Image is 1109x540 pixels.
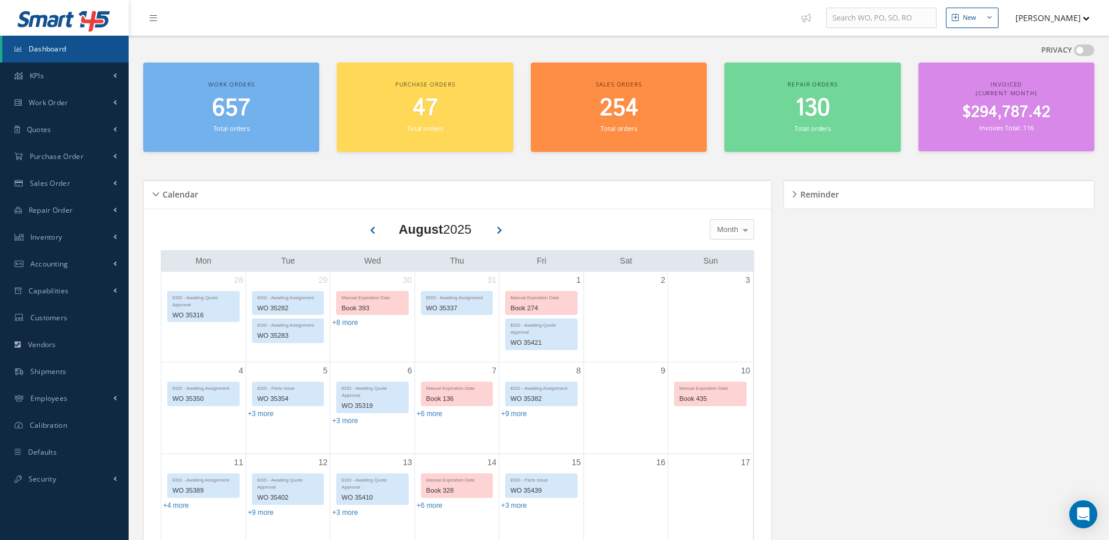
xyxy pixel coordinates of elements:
[168,484,239,497] div: WO 35389
[506,392,576,406] div: WO 35382
[395,80,455,88] span: Purchase orders
[193,254,213,268] a: Monday
[918,63,1094,151] a: Invoiced (Current Month) $294,787.42 Invoices Total: 116
[362,254,384,268] a: Wednesday
[407,124,443,133] small: Total orders
[399,222,443,237] b: August
[28,340,56,349] span: Vendors
[963,13,976,23] div: New
[422,392,492,406] div: Book 136
[501,410,527,418] a: Show 9 more events
[962,101,1051,124] span: $294,787.42
[826,8,937,29] input: Search WO, PO, SO, RO
[253,292,323,302] div: EDD - Awaiting Assignment
[253,329,323,342] div: WO 35283
[30,313,68,323] span: Customers
[332,508,358,517] a: Show 3 more events
[675,392,746,406] div: Book 435
[414,362,499,454] td: August 7, 2025
[414,272,499,362] td: July 31, 2025
[600,92,638,125] span: 254
[413,92,438,125] span: 47
[253,302,323,315] div: WO 35282
[168,309,239,322] div: WO 35316
[143,63,319,152] a: Work orders 657 Total orders
[794,124,831,133] small: Total orders
[30,151,84,161] span: Purchase Order
[30,259,68,269] span: Accounting
[485,454,499,471] a: August 14, 2025
[30,71,44,81] span: KPIs
[569,454,583,471] a: August 15, 2025
[1069,500,1097,528] div: Open Intercom Messenger
[159,186,198,200] h5: Calendar
[990,80,1022,88] span: Invoiced
[617,254,634,268] a: Saturday
[574,362,583,379] a: August 8, 2025
[701,254,720,268] a: Sunday
[668,362,752,454] td: August 10, 2025
[485,272,499,289] a: July 31, 2025
[29,98,68,108] span: Work Order
[534,254,548,268] a: Friday
[30,393,68,403] span: Employees
[29,286,69,296] span: Capabilities
[29,44,67,54] span: Dashboard
[330,272,414,362] td: July 30, 2025
[253,491,323,504] div: WO 35402
[787,80,837,88] span: Repair orders
[795,92,830,125] span: 130
[400,272,414,289] a: July 30, 2025
[337,302,407,315] div: Book 393
[337,292,407,302] div: Manual Expiration Date
[658,362,668,379] a: August 9, 2025
[30,420,67,430] span: Calibration
[506,484,576,497] div: WO 35439
[212,92,250,125] span: 657
[596,80,641,88] span: Sales orders
[506,302,576,315] div: Book 274
[583,362,668,454] td: August 9, 2025
[337,474,407,491] div: EDD - Awaiting Quote Approval
[168,474,239,484] div: EDD - Awaiting Assignment
[30,232,63,242] span: Inventory
[506,319,576,336] div: EDD - Awaiting Quote Approval
[501,501,527,510] a: Show 3 more events
[417,501,443,510] a: Show 6 more events
[213,124,250,133] small: Total orders
[332,319,358,327] a: Show 8 more events
[658,272,668,289] a: August 2, 2025
[248,410,274,418] a: Show 3 more events
[583,272,668,362] td: August 2, 2025
[417,410,443,418] a: Show 6 more events
[337,63,513,152] a: Purchase orders 47 Total orders
[168,392,239,406] div: WO 35350
[161,362,246,454] td: August 4, 2025
[28,447,57,457] span: Defaults
[1041,44,1072,56] label: PRIVACY
[724,63,900,152] a: Repair orders 130 Total orders
[499,272,583,362] td: August 1, 2025
[506,474,576,484] div: EDD - Parts Issue
[979,123,1033,132] small: Invoices Total: 116
[976,89,1037,97] span: (Current Month)
[163,501,189,510] a: Show 4 more events
[29,205,73,215] span: Repair Order
[506,292,576,302] div: Manual Expiration Date
[743,272,752,289] a: August 3, 2025
[675,382,746,392] div: Manual Expiration Date
[246,272,330,362] td: July 29, 2025
[422,484,492,497] div: Book 328
[668,272,752,362] td: August 3, 2025
[232,454,246,471] a: August 11, 2025
[27,124,51,134] span: Quotes
[422,474,492,484] div: Manual Expiration Date
[321,362,330,379] a: August 5, 2025
[946,8,999,28] button: New
[574,272,583,289] a: August 1, 2025
[236,362,246,379] a: August 4, 2025
[400,454,414,471] a: August 13, 2025
[30,178,70,188] span: Sales Order
[600,124,637,133] small: Total orders
[208,80,254,88] span: Work orders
